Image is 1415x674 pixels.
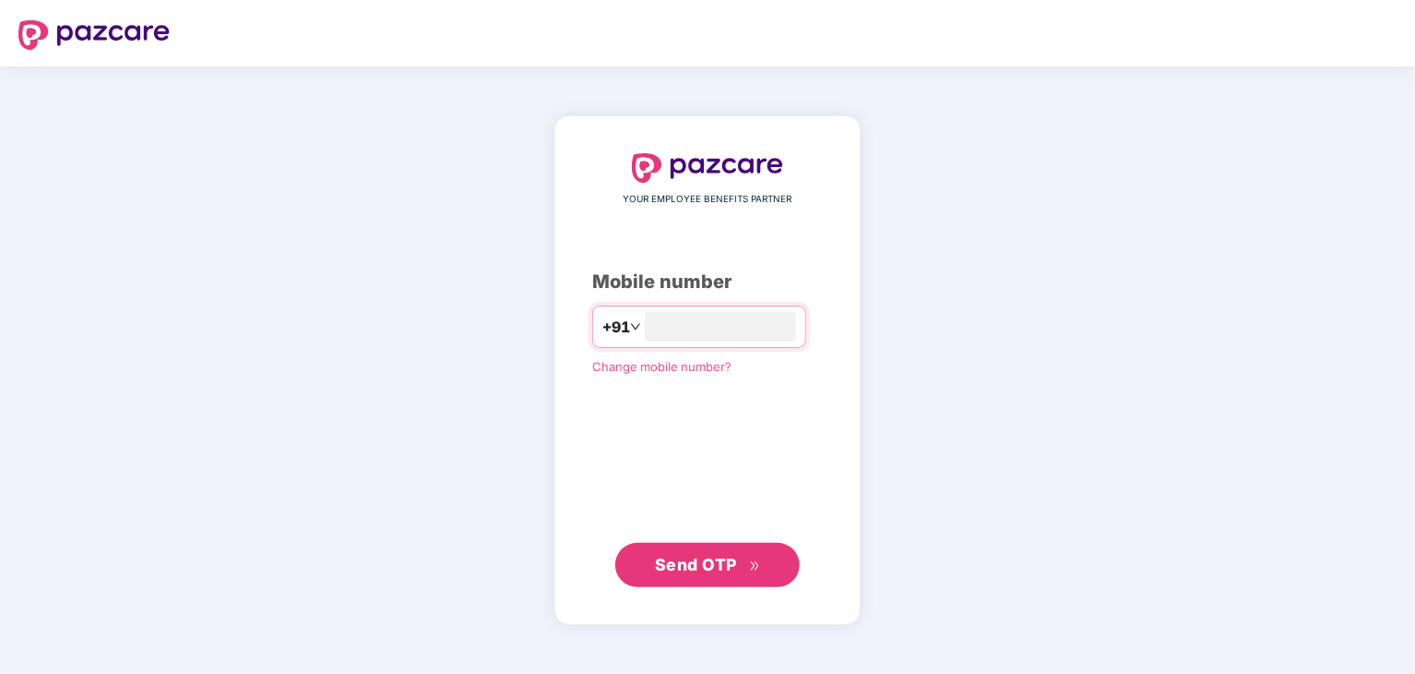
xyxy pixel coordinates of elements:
[602,316,630,339] span: +91
[749,560,761,572] span: double-right
[592,359,731,374] a: Change mobile number?
[615,543,800,587] button: Send OTPdouble-right
[592,268,823,296] div: Mobile number
[18,20,170,50] img: logo
[655,555,737,574] span: Send OTP
[624,192,792,207] span: YOUR EMPLOYEE BENEFITS PARTNER
[632,153,783,183] img: logo
[630,321,641,332] span: down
